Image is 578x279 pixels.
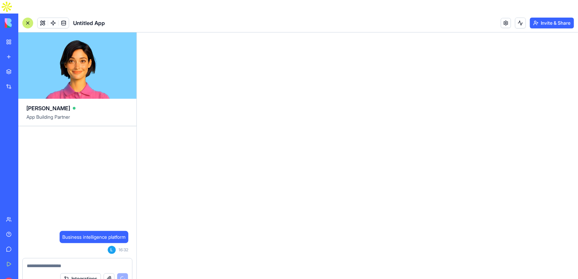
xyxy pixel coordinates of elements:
[5,18,47,28] img: logo
[26,104,70,112] span: [PERSON_NAME]
[108,246,116,254] span: L
[62,234,126,240] span: Business intelligence platform
[73,19,105,27] span: Untitled App
[530,18,574,28] button: Invite & Share
[26,114,128,126] span: App Building Partner
[119,247,128,253] span: 16:32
